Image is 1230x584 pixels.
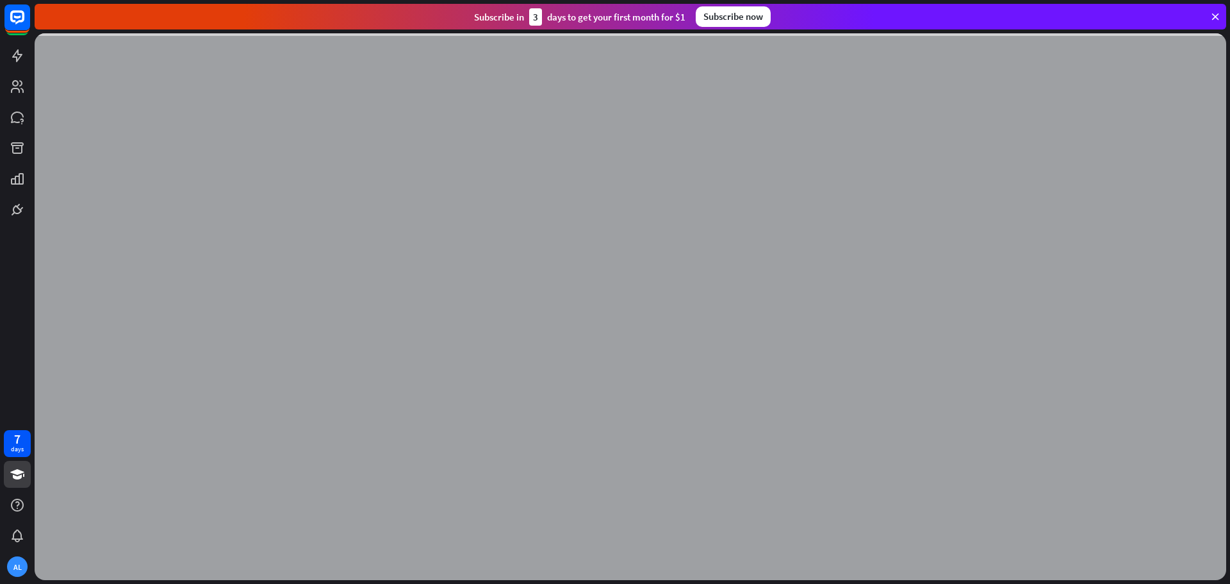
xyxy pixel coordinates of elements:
[4,430,31,457] a: 7 days
[474,8,685,26] div: Subscribe in days to get your first month for $1
[11,445,24,454] div: days
[529,8,542,26] div: 3
[7,556,28,577] div: AL
[14,433,20,445] div: 7
[696,6,771,27] div: Subscribe now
